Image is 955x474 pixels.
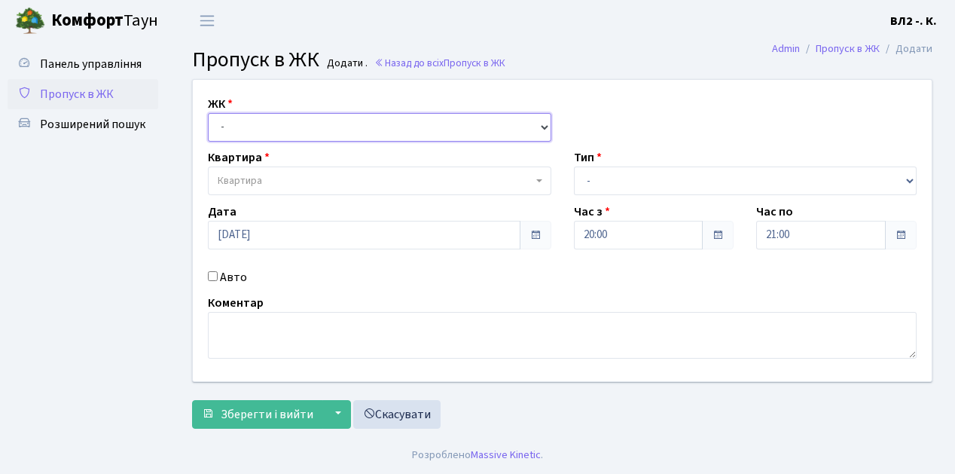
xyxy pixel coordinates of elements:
[353,400,441,429] a: Скасувати
[412,447,543,463] div: Розроблено .
[444,56,505,70] span: Пропуск в ЖК
[40,116,145,133] span: Розширений пошук
[772,41,800,57] a: Admin
[749,33,955,65] nav: breadcrumb
[220,268,247,286] label: Авто
[574,203,610,221] label: Час з
[756,203,793,221] label: Час по
[208,95,233,113] label: ЖК
[15,6,45,36] img: logo.png
[324,57,368,70] small: Додати .
[51,8,124,32] b: Комфорт
[218,173,262,188] span: Квартира
[51,8,158,34] span: Таун
[40,86,114,102] span: Пропуск в ЖК
[890,13,937,29] b: ВЛ2 -. К.
[374,56,505,70] a: Назад до всіхПропуск в ЖК
[471,447,541,463] a: Massive Kinetic
[40,56,142,72] span: Панель управління
[208,203,236,221] label: Дата
[208,294,264,312] label: Коментар
[574,148,602,167] label: Тип
[890,12,937,30] a: ВЛ2 -. К.
[192,44,319,75] span: Пропуск в ЖК
[188,8,226,33] button: Переключити навігацію
[208,148,270,167] label: Квартира
[8,49,158,79] a: Панель управління
[8,79,158,109] a: Пропуск в ЖК
[192,400,323,429] button: Зберегти і вийти
[816,41,880,57] a: Пропуск в ЖК
[8,109,158,139] a: Розширений пошук
[880,41,932,57] li: Додати
[221,406,313,423] span: Зберегти і вийти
